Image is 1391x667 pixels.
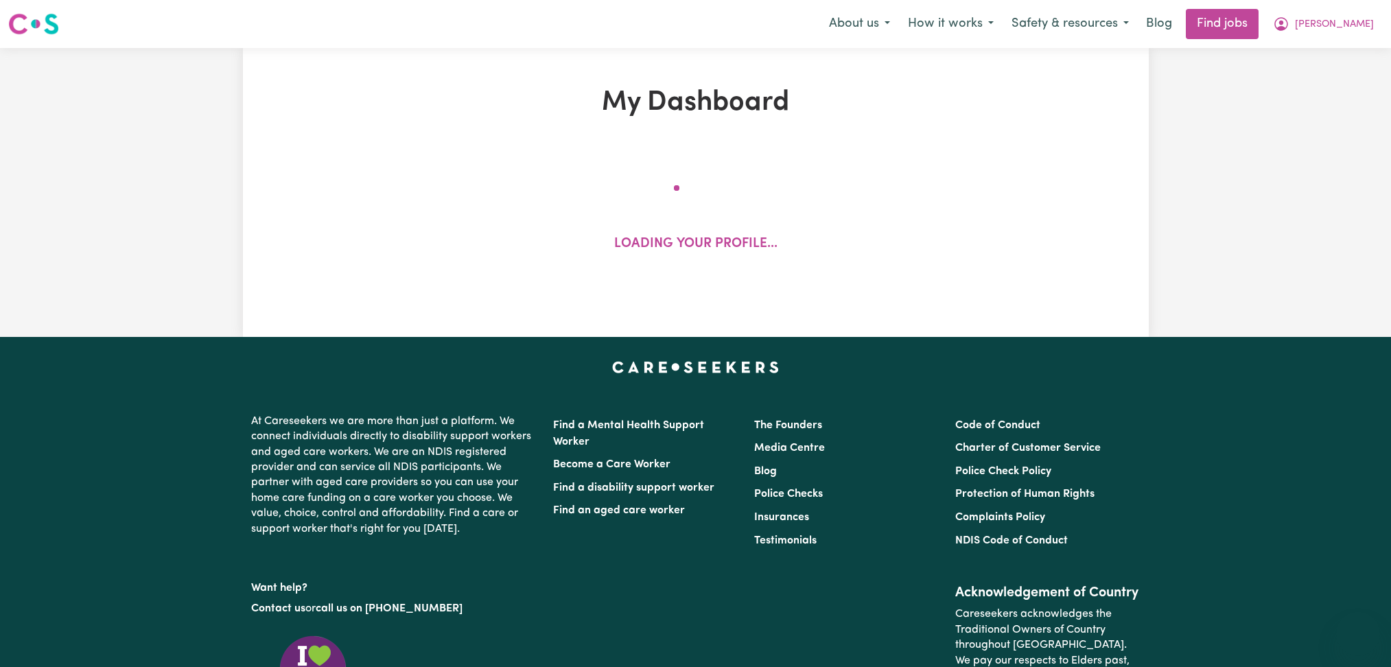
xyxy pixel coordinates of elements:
a: Blog [1138,9,1180,39]
a: Careseekers logo [8,8,59,40]
a: Code of Conduct [955,420,1040,431]
a: NDIS Code of Conduct [955,535,1068,546]
a: The Founders [754,420,822,431]
p: Want help? [251,575,537,596]
a: Find an aged care worker [553,505,685,516]
span: [PERSON_NAME] [1295,17,1374,32]
a: Police Check Policy [955,466,1051,477]
a: Insurances [754,512,809,523]
a: Become a Care Worker [553,459,670,470]
a: Complaints Policy [955,512,1045,523]
a: Careseekers home page [612,362,779,373]
p: At Careseekers we are more than just a platform. We connect individuals directly to disability su... [251,408,537,542]
a: Find jobs [1186,9,1259,39]
a: Media Centre [754,443,825,454]
button: About us [820,10,899,38]
a: Testimonials [754,535,817,546]
img: Careseekers logo [8,12,59,36]
a: Contact us [251,603,305,614]
p: Loading your profile... [614,235,778,255]
button: How it works [899,10,1003,38]
a: call us on [PHONE_NUMBER] [316,603,463,614]
a: Police Checks [754,489,823,500]
h1: My Dashboard [402,86,990,119]
a: Protection of Human Rights [955,489,1095,500]
a: Find a Mental Health Support Worker [553,420,704,447]
a: Find a disability support worker [553,482,714,493]
a: Blog [754,466,777,477]
button: Safety & resources [1003,10,1138,38]
p: or [251,596,537,622]
h2: Acknowledgement of Country [955,585,1140,601]
iframe: Button to launch messaging window [1336,612,1380,656]
a: Charter of Customer Service [955,443,1101,454]
button: My Account [1264,10,1383,38]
